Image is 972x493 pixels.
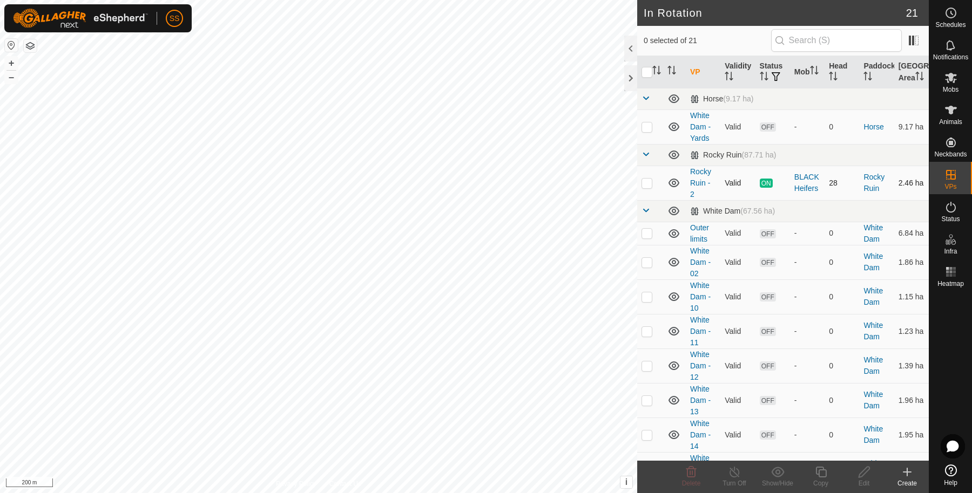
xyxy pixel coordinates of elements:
div: - [794,291,820,303]
span: VPs [944,183,956,190]
td: Valid [720,348,755,383]
th: Head [825,56,859,88]
span: Animals [939,119,962,125]
a: White Dam [863,355,883,375]
div: Turn Off [713,478,756,488]
td: 0 [825,245,859,279]
span: Help [944,480,957,486]
button: + [5,57,18,70]
td: Valid [720,314,755,348]
div: Rocky Ruin [690,150,776,160]
h2: In Rotation [644,6,906,19]
a: White Dam - 02 [690,246,711,278]
span: 0 selected of 21 [644,35,771,46]
span: Status [941,216,960,222]
td: 1.86 ha [894,245,929,279]
a: Rocky Ruin - 2 [690,167,711,198]
td: 0 [825,417,859,452]
td: Valid [720,417,755,452]
td: 1.23 ha [894,314,929,348]
a: White Dam [863,390,883,410]
span: i [625,477,627,487]
div: White Dam [690,207,775,216]
p-sorticon: Activate to sort [667,67,676,76]
div: - [794,360,820,372]
td: 0 [825,452,859,487]
td: Valid [720,383,755,417]
span: SS [170,13,180,24]
span: Notifications [933,54,968,60]
span: (87.71 ha) [742,150,777,159]
span: Mobs [943,86,959,93]
p-sorticon: Activate to sort [652,67,661,76]
a: White Dam - 14 [690,419,711,450]
div: Show/Hide [756,478,799,488]
a: White Dam [863,223,883,243]
p-sorticon: Activate to sort [725,73,733,82]
p-sorticon: Activate to sort [810,67,819,76]
a: Rocky Ruin [863,173,885,193]
span: OFF [760,361,776,371]
a: White Dam - Yards [690,111,711,142]
span: (67.56 ha) [740,207,775,215]
span: OFF [760,327,776,336]
td: 1.15 ha [894,279,929,314]
a: Horse [863,122,883,131]
div: Create [886,478,929,488]
input: Search (S) [771,29,902,52]
button: Reset Map [5,39,18,52]
div: - [794,429,820,441]
div: - [794,121,820,133]
div: Copy [799,478,842,488]
span: OFF [760,258,776,267]
a: White Dam [863,252,883,272]
a: White Dam - 15 [690,454,711,485]
a: White Dam - 13 [690,385,711,416]
td: Valid [720,166,755,200]
td: 9.17 ha [894,109,929,144]
td: Valid [720,452,755,487]
button: Map Layers [24,39,37,52]
a: White Dam [863,286,883,306]
td: 28 [825,166,859,200]
div: Horse [690,94,753,104]
a: White Dam [863,424,883,444]
td: 1.39 ha [894,348,929,383]
td: 2 ha [894,452,929,487]
button: i [620,476,632,488]
p-sorticon: Activate to sort [760,73,768,82]
p-sorticon: Activate to sort [863,73,872,82]
th: VP [686,56,720,88]
td: 0 [825,222,859,245]
span: ON [760,179,773,188]
a: Contact Us [329,479,361,489]
th: Status [755,56,790,88]
div: - [794,326,820,337]
span: 21 [906,5,918,21]
td: Valid [720,109,755,144]
td: 0 [825,383,859,417]
span: Infra [944,248,957,255]
td: 1.95 ha [894,417,929,452]
p-sorticon: Activate to sort [915,73,924,82]
th: Mob [790,56,825,88]
td: 1.96 ha [894,383,929,417]
td: 0 [825,109,859,144]
span: OFF [760,292,776,302]
div: BLACK Heifers [794,172,820,194]
th: [GEOGRAPHIC_DATA] Area [894,56,929,88]
img: Gallagher Logo [13,9,148,28]
span: Neckbands [934,151,967,158]
td: 0 [825,314,859,348]
span: Schedules [935,22,966,28]
a: White Dam - 10 [690,281,711,312]
th: Validity [720,56,755,88]
a: White Dam - 12 [690,350,711,381]
div: - [794,395,820,406]
a: White Dam - 11 [690,316,711,347]
span: OFF [760,229,776,238]
button: – [5,71,18,84]
div: Edit [842,478,886,488]
a: Privacy Policy [276,479,316,489]
td: Valid [720,245,755,279]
